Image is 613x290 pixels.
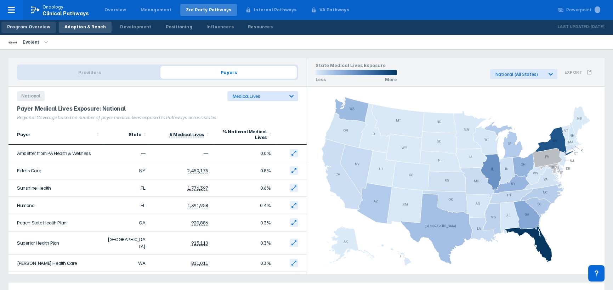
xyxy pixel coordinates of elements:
td: [GEOGRAPHIC_DATA] [103,232,150,255]
button: Export [560,66,596,79]
span: Clinical Pathways [42,10,89,16]
a: Influencers [201,22,239,33]
a: Development [114,22,157,33]
div: Management [141,7,172,13]
div: Positioning [166,24,192,30]
p: More [385,77,397,82]
div: Influencers [206,24,234,30]
div: Development [120,24,151,30]
div: VA Pathways [319,7,349,13]
a: Adoption & Reach [59,22,112,33]
td: Peach State Health Plan [8,214,103,232]
div: State [107,132,141,137]
td: Sunshine Health [8,179,103,197]
td: 0.3% [212,255,275,272]
span: Providers [18,66,160,79]
div: 1,391,958 [187,203,208,208]
td: Fidelis Care [8,162,103,179]
div: Payer [17,132,94,137]
a: Program Overview [1,22,56,33]
td: — [150,145,212,162]
div: # Medical Lives [170,132,204,138]
div: 1,776,397 [187,185,208,191]
div: 811,011 [191,261,208,266]
p: Oncology [42,4,64,10]
div: National (All States) [495,72,543,77]
div: Program Overview [7,24,50,30]
a: Management [135,4,177,16]
span: National [17,91,45,101]
a: 3rd Party Pathways [180,4,237,16]
div: Medical Lives [233,94,284,99]
a: Overview [99,4,132,16]
div: Payer Medical Lives Exposure: National [17,105,298,112]
p: Less [316,77,326,82]
div: 3rd Party Pathways [186,7,232,13]
div: Powerpoint [566,7,600,13]
td: 0.6% [212,179,275,197]
div: 929,886 [191,220,208,226]
td: IL [103,272,150,289]
div: 915,110 [191,240,208,246]
img: new-century-health [8,38,17,46]
td: FL [103,179,150,197]
div: % National Medical Lives [217,129,267,140]
td: 0.3% [212,214,275,232]
td: 0.3% [212,232,275,255]
td: NY [103,162,150,179]
td: 0.4% [212,197,275,214]
h3: Export [564,70,583,75]
td: — [103,145,150,162]
p: [DATE] [590,23,605,30]
td: WA [103,255,150,272]
h1: State Medical Lives Exposure [316,62,397,70]
td: 0.0% [212,145,275,162]
div: Adoption & Reach [64,24,106,30]
div: 2,450,175 [187,168,208,174]
td: [PERSON_NAME] Health Care [8,255,103,272]
div: Internal Pathways [254,7,296,13]
td: GA [103,214,150,232]
td: Meridian Health Plan of [US_STATE] [8,272,103,289]
p: Last Updated: [558,23,590,30]
div: Resources [248,24,273,30]
td: Humana [8,197,103,214]
td: Ambetter from PA Health & Wellness [8,145,103,162]
td: FL [103,197,150,214]
div: Overview [104,7,126,13]
td: 0.8% [212,162,275,179]
span: Payers [160,66,296,79]
a: Resources [242,22,278,33]
div: Evolent [20,37,42,47]
div: Regional Coverage based on number of payer medical lives exposed to Pathways across states [17,115,298,120]
td: 0.2% [212,272,275,289]
a: Positioning [160,22,198,33]
td: Superior Health Plan [8,232,103,255]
